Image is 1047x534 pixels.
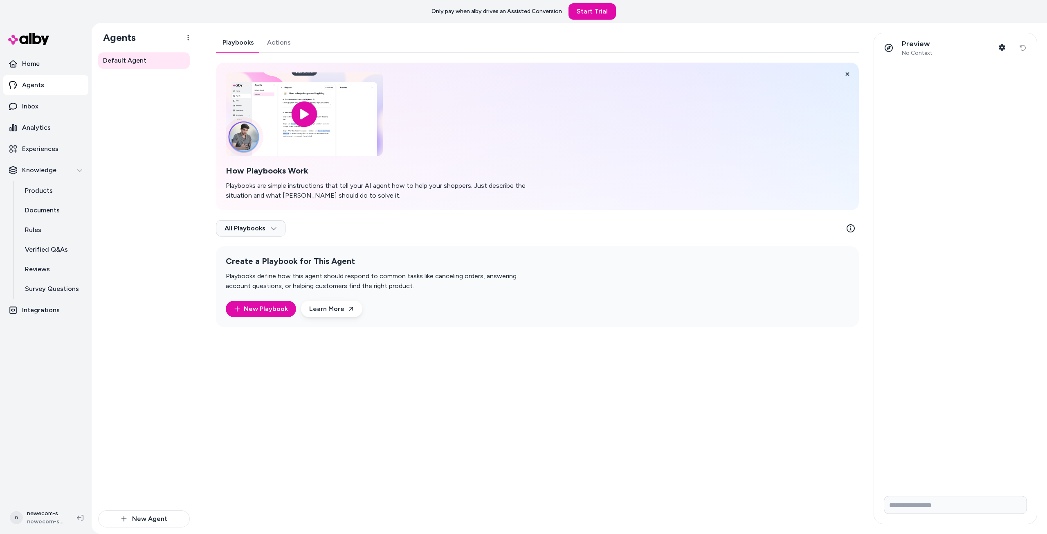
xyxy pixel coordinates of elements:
[22,59,40,69] p: Home
[22,123,51,133] p: Analytics
[431,7,562,16] p: Only pay when alby drives an Assisted Conversion
[98,510,190,527] button: New Agent
[216,220,285,237] button: All Playbooks
[22,144,58,154] p: Experiences
[226,166,540,176] h2: How Playbooks Work
[226,181,540,201] p: Playbooks are simple instructions that tell your AI agent how to help your shoppers. Just describ...
[3,118,88,137] a: Analytics
[3,97,88,116] a: Inbox
[261,33,297,52] a: Actions
[8,33,49,45] img: alby Logo
[17,181,88,201] a: Products
[98,52,190,69] a: Default Agent
[27,518,64,526] span: newecom-sports
[301,301,362,317] a: Learn More
[216,33,261,52] a: Playbooks
[25,245,68,255] p: Verified Q&As
[25,186,53,196] p: Products
[226,271,540,291] p: Playbooks define how this agent should respond to common tasks like canceling orders, answering a...
[22,165,56,175] p: Knowledge
[234,304,288,314] a: New Playbook
[97,32,136,44] h1: Agents
[25,205,60,215] p: Documents
[884,496,1027,514] input: Write your prompt here
[17,201,88,220] a: Documents
[902,39,932,49] p: Preview
[22,80,44,90] p: Agents
[902,50,932,57] span: No Context
[17,279,88,299] a: Survey Questions
[17,259,88,279] a: Reviews
[25,284,79,294] p: Survey Questions
[3,75,88,95] a: Agents
[103,56,146,65] span: Default Agent
[568,3,616,20] a: Start Trial
[3,160,88,180] button: Knowledge
[3,300,88,320] a: Integrations
[22,101,38,111] p: Inbox
[5,505,70,531] button: nnewecom-sports Shopifynewecom-sports
[226,256,540,266] h2: Create a Playbook for This Agent
[17,220,88,240] a: Rules
[17,240,88,259] a: Verified Q&As
[3,139,88,159] a: Experiences
[225,224,277,232] span: All Playbooks
[27,509,64,518] p: newecom-sports Shopify
[25,264,50,274] p: Reviews
[3,54,88,74] a: Home
[25,225,41,235] p: Rules
[226,301,296,317] button: New Playbook
[10,511,23,524] span: n
[22,305,60,315] p: Integrations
